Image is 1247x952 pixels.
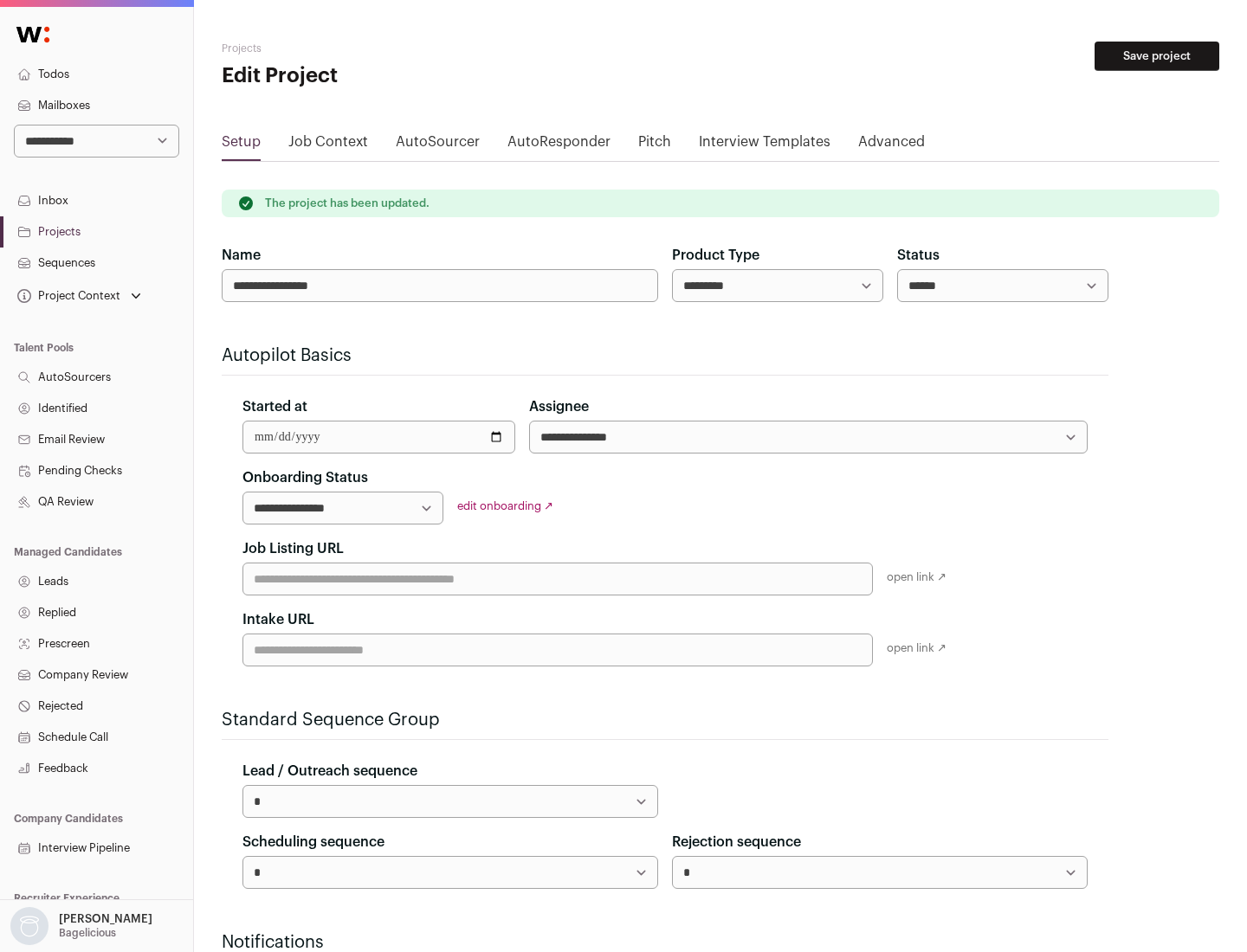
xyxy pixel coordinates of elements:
h1: Edit Project [222,62,554,90]
a: AutoResponder [507,132,611,159]
label: Onboarding Status [242,467,368,488]
h2: Autopilot Basics [222,344,1108,368]
label: Rejection sequence [672,832,801,852]
a: AutoSourcer [396,132,480,159]
h2: Projects [222,42,554,55]
button: Open dropdown [7,907,156,945]
button: Open dropdown [14,284,145,308]
label: Job Listing URL [242,538,344,559]
a: Pitch [638,132,671,159]
a: Setup [222,132,261,159]
a: Advanced [858,132,925,159]
img: nopic.png [10,907,48,945]
label: Assignee [529,396,589,417]
label: Started at [242,396,307,417]
img: Wellfound [7,17,59,52]
p: The project has been updated. [265,196,430,210]
div: Project Context [14,289,120,303]
label: Intake URL [242,609,314,630]
a: Job Context [288,132,368,159]
p: Bagelicious [59,926,116,940]
button: Save project [1095,42,1219,71]
label: Status [897,245,940,266]
a: Interview Templates [699,132,830,159]
label: Product Type [672,245,759,266]
h2: Standard Sequence Group [222,708,1108,732]
label: Name [222,245,261,266]
p: [PERSON_NAME] [59,912,152,926]
a: edit onboarding ↗ [457,500,553,511]
label: Scheduling sequence [242,832,384,852]
label: Lead / Outreach sequence [242,761,417,782]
